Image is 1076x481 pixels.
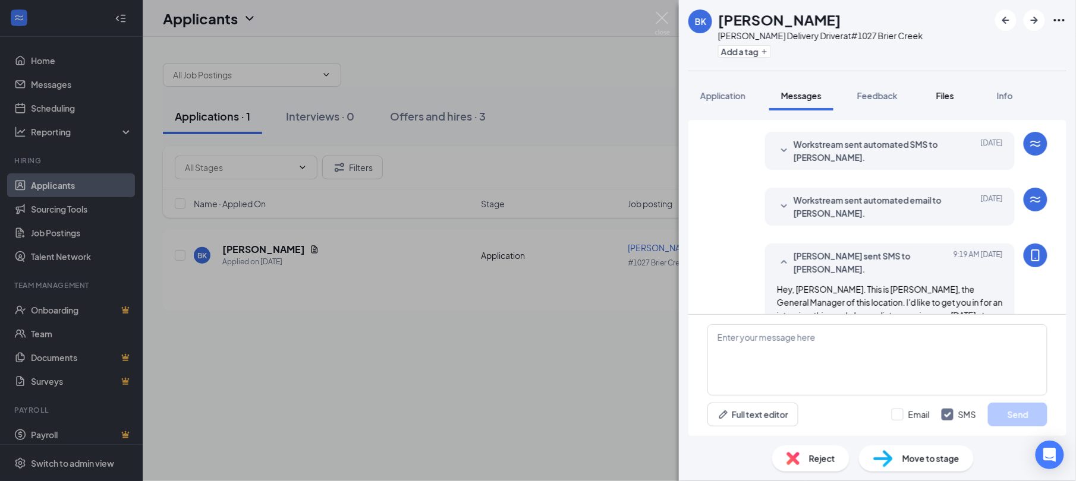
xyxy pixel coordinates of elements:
svg: Plus [761,48,768,55]
button: PlusAdd a tag [718,45,771,58]
span: Workstream sent automated email to [PERSON_NAME]. [794,194,949,220]
svg: SmallChevronDown [777,200,791,214]
span: Workstream sent automated SMS to [PERSON_NAME]. [794,138,949,164]
span: Files [936,90,954,101]
span: [DATE] [981,194,1003,220]
span: Info [997,90,1013,101]
svg: SmallChevronDown [777,144,791,158]
span: Messages [781,90,822,101]
button: Send [988,403,1047,426]
div: BK [695,15,706,27]
span: [DATE] 9:19 AM [954,249,1003,276]
svg: Ellipses [1052,13,1066,27]
div: [PERSON_NAME] Delivery Driver at #1027 Brier Creek [718,30,923,42]
div: Open Intercom Messenger [1036,441,1064,469]
svg: ArrowLeftNew [999,13,1013,27]
span: Hey, [PERSON_NAME]. This is [PERSON_NAME], the General Manager of this location. I'd like to get ... [777,284,1003,386]
span: Move to stage [902,452,959,465]
svg: ArrowRight [1027,13,1042,27]
svg: WorkstreamLogo [1028,137,1043,151]
button: ArrowRight [1024,10,1045,31]
span: Feedback [857,90,898,101]
svg: Pen [718,409,729,420]
button: ArrowLeftNew [995,10,1017,31]
span: Application [700,90,745,101]
h1: [PERSON_NAME] [718,10,841,30]
span: [DATE] [981,138,1003,164]
button: Full text editorPen [707,403,798,426]
svg: SmallChevronUp [777,255,791,270]
svg: WorkstreamLogo [1028,192,1043,207]
span: Reject [809,452,835,465]
span: [PERSON_NAME] sent SMS to [PERSON_NAME]. [794,249,949,276]
svg: MobileSms [1028,248,1043,262]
